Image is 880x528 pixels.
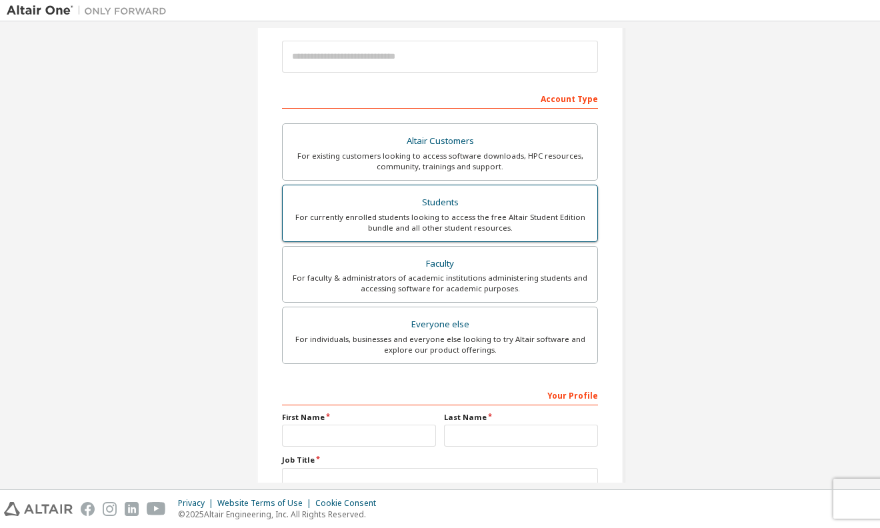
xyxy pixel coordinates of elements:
div: For existing customers looking to access software downloads, HPC resources, community, trainings ... [291,151,589,172]
img: instagram.svg [103,502,117,516]
img: linkedin.svg [125,502,139,516]
div: Everyone else [291,315,589,334]
div: For faculty & administrators of academic institutions administering students and accessing softwa... [291,273,589,294]
img: altair_logo.svg [4,502,73,516]
div: Privacy [178,498,217,509]
img: youtube.svg [147,502,166,516]
p: © 2025 Altair Engineering, Inc. All Rights Reserved. [178,509,384,520]
div: Cookie Consent [315,498,384,509]
label: First Name [282,412,436,423]
div: Your Profile [282,384,598,405]
div: For individuals, businesses and everyone else looking to try Altair software and explore our prod... [291,334,589,355]
label: Last Name [444,412,598,423]
div: Account Type [282,87,598,109]
div: Faculty [291,255,589,273]
div: Students [291,193,589,212]
img: Altair One [7,4,173,17]
div: For currently enrolled students looking to access the free Altair Student Edition bundle and all ... [291,212,589,233]
div: Altair Customers [291,132,589,151]
label: Job Title [282,455,598,465]
div: Website Terms of Use [217,498,315,509]
img: facebook.svg [81,502,95,516]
